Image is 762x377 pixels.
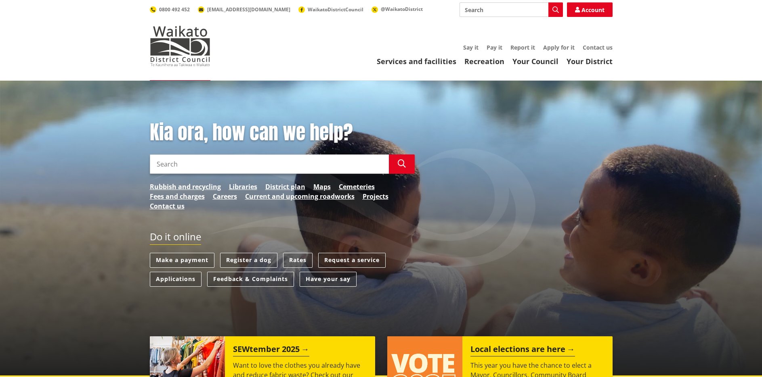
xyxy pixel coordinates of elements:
[583,44,613,51] a: Contact us
[512,56,558,66] a: Your Council
[318,253,386,268] a: Request a service
[543,44,575,51] a: Apply for it
[300,272,357,287] a: Have your say
[233,344,309,356] h2: SEWtember 2025
[159,6,190,13] span: 0800 492 452
[487,44,502,51] a: Pay it
[150,26,210,66] img: Waikato District Council - Te Kaunihera aa Takiwaa o Waikato
[313,182,331,192] a: Maps
[150,201,185,211] a: Contact us
[377,56,456,66] a: Services and facilities
[363,192,388,201] a: Projects
[464,56,504,66] a: Recreation
[372,6,423,12] a: @WaikatoDistrict
[463,44,479,51] a: Say it
[150,231,201,245] h2: Do it online
[381,6,423,12] span: @WaikatoDistrict
[150,272,202,287] a: Applications
[150,121,415,144] h1: Kia ora, how can we help?
[510,44,535,51] a: Report it
[245,192,355,201] a: Current and upcoming roadworks
[460,2,563,17] input: Search input
[150,253,214,268] a: Make a payment
[229,182,257,192] a: Libraries
[207,6,290,13] span: [EMAIL_ADDRESS][DOMAIN_NAME]
[339,182,375,192] a: Cemeteries
[265,182,305,192] a: District plan
[298,6,363,13] a: WaikatoDistrictCouncil
[150,6,190,13] a: 0800 492 452
[308,6,363,13] span: WaikatoDistrictCouncil
[567,56,613,66] a: Your District
[213,192,237,201] a: Careers
[220,253,277,268] a: Register a dog
[283,253,313,268] a: Rates
[567,2,613,17] a: Account
[207,272,294,287] a: Feedback & Complaints
[150,182,221,192] a: Rubbish and recycling
[150,192,205,201] a: Fees and charges
[198,6,290,13] a: [EMAIL_ADDRESS][DOMAIN_NAME]
[150,154,389,174] input: Search input
[470,344,575,356] h2: Local elections are here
